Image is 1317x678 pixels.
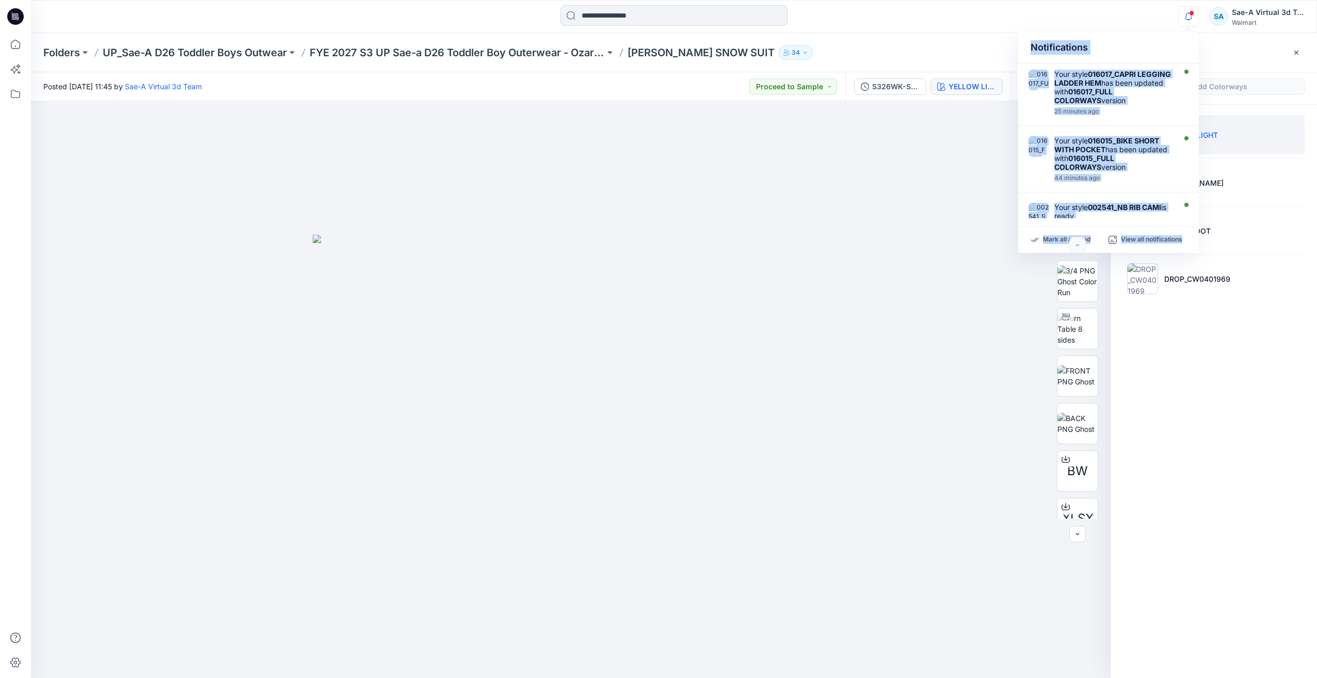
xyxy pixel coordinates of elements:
div: Notifications [1018,32,1199,63]
a: Sae-A Virtual 3d Team [125,82,202,91]
strong: 016017_CAPRI LEGGING LADDER HEM [1054,70,1171,87]
div: Sae-A Virtual 3d Team [1232,6,1304,19]
strong: 016015_BIKE SHORT WITH POCKET [1054,136,1159,154]
strong: 016015_FULL COLORWAYS [1054,154,1114,171]
div: S326WK-SS01_FULL COLORWAYS [872,81,920,92]
img: FRONT PNG Ghost [1057,365,1098,387]
img: eyJhbGciOiJIUzI1NiIsImtpZCI6IjAiLCJzbHQiOiJzZXMiLCJ0eXAiOiJKV1QifQ.eyJkYXRhIjp7InR5cGUiOiJzdG9yYW... [313,235,829,678]
div: Thursday, September 18, 2025 09:03 [1054,174,1173,182]
a: Folders [43,45,80,60]
div: Your style is ready [1054,203,1173,220]
a: UP_Sae-A D26 Toddler Boys Outwear [103,45,287,60]
span: XLSX [1062,509,1094,528]
div: Your style has been updated with version [1054,70,1173,105]
div: YELLOW LIGHT [949,81,996,92]
p: DROP_CW0401969 [1164,273,1230,284]
button: YELLOW LIGHT [930,78,1003,95]
div: SA [1209,7,1228,26]
button: S326WK-SS01_FULL COLORWAYS [854,78,926,95]
img: 002541_SOFT SILVER [1029,203,1049,223]
a: FYE 2027 S3 UP Sae-a D26 Toddler Boy Outerwear - Ozark Trail [310,45,605,60]
div: Walmart [1232,19,1304,26]
img: Turn Table 8 sides [1057,313,1098,345]
p: Mark all as read [1043,235,1090,245]
p: [PERSON_NAME] SNOW SUIT [628,45,775,60]
img: BACK PNG Ghost [1057,413,1098,434]
div: Thursday, September 18, 2025 09:22 [1054,108,1173,115]
span: Posted [DATE] 11:45 by [43,81,202,92]
strong: 002541_NB RIB CAMI [1088,203,1161,212]
div: Your style has been updated with version [1054,136,1173,171]
p: View all notifications [1121,235,1182,245]
img: 016017_FULL COLORWAYS [1029,70,1049,90]
button: 34 [779,45,813,60]
p: 34 [792,47,800,58]
img: DROP_CW0401969 [1127,263,1158,294]
img: 016015_FULL COLORWAYS [1029,136,1049,157]
img: 3/4 PNG Ghost Color Run [1057,265,1098,298]
strong: 016017_FULL COLORWAYS [1054,87,1113,105]
span: BW [1067,462,1088,480]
